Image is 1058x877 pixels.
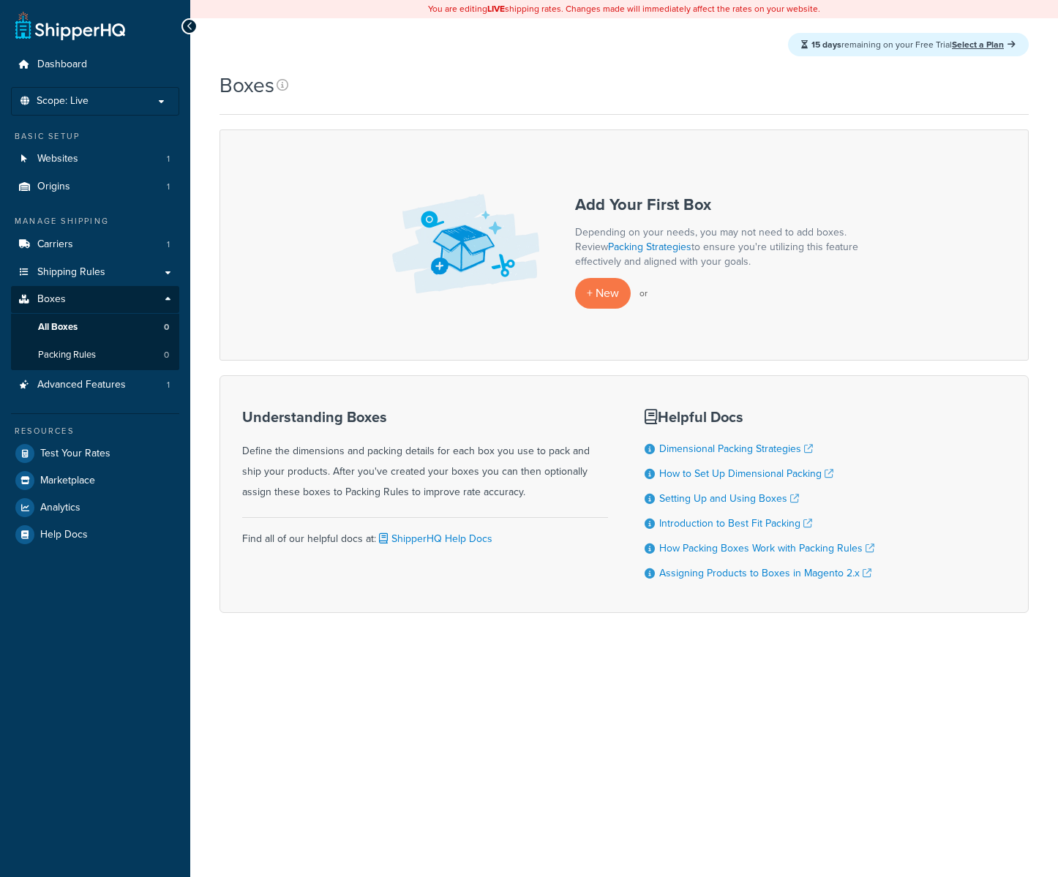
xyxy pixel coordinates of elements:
[575,225,868,269] p: Depending on your needs, you may not need to add boxes. Review to ensure you're utilizing this fe...
[11,215,179,227] div: Manage Shipping
[575,196,868,214] h3: Add Your First Box
[242,517,608,549] div: Find all of our helpful docs at:
[40,475,95,487] span: Marketplace
[11,146,179,173] a: Websites 1
[11,173,179,200] a: Origins 1
[659,441,813,456] a: Dimensional Packing Strategies
[37,266,105,279] span: Shipping Rules
[37,379,126,391] span: Advanced Features
[38,321,78,334] span: All Boxes
[11,259,179,286] a: Shipping Rules
[11,130,179,143] div: Basic Setup
[11,286,179,313] a: Boxes
[11,286,179,369] li: Boxes
[15,11,125,40] a: ShipperHQ Home
[487,2,505,15] b: LIVE
[11,231,179,258] a: Carriers 1
[220,71,274,99] h1: Boxes
[659,565,871,581] a: Assigning Products to Boxes in Magento 2.x
[167,379,170,391] span: 1
[11,231,179,258] li: Carriers
[587,285,619,301] span: + New
[40,502,80,514] span: Analytics
[11,372,179,399] a: Advanced Features 1
[608,239,691,255] a: Packing Strategies
[37,153,78,165] span: Websites
[40,529,88,541] span: Help Docs
[37,59,87,71] span: Dashboard
[11,342,179,369] a: Packing Rules 0
[788,33,1029,56] div: remaining on your Free Trial
[811,38,841,51] strong: 15 days
[38,349,96,361] span: Packing Rules
[952,38,1016,51] a: Select a Plan
[575,278,631,308] a: + New
[645,409,874,425] h3: Helpful Docs
[11,425,179,437] div: Resources
[659,541,874,556] a: How Packing Boxes Work with Packing Rules
[376,531,492,546] a: ShipperHQ Help Docs
[40,448,110,460] span: Test Your Rates
[37,293,66,306] span: Boxes
[37,238,73,251] span: Carriers
[11,342,179,369] li: Packing Rules
[164,349,169,361] span: 0
[11,314,179,341] a: All Boxes 0
[167,153,170,165] span: 1
[11,440,179,467] a: Test Your Rates
[11,372,179,399] li: Advanced Features
[37,181,70,193] span: Origins
[659,516,812,531] a: Introduction to Best Fit Packing
[11,51,179,78] a: Dashboard
[242,409,608,503] div: Define the dimensions and packing details for each box you use to pack and ship your products. Af...
[37,95,89,108] span: Scope: Live
[11,494,179,521] a: Analytics
[659,491,799,506] a: Setting Up and Using Boxes
[659,466,833,481] a: How to Set Up Dimensional Packing
[11,522,179,548] a: Help Docs
[167,181,170,193] span: 1
[11,146,179,173] li: Websites
[11,467,179,494] a: Marketplace
[164,321,169,334] span: 0
[242,409,608,425] h3: Understanding Boxes
[11,173,179,200] li: Origins
[167,238,170,251] span: 1
[639,283,648,304] p: or
[11,314,179,341] li: All Boxes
